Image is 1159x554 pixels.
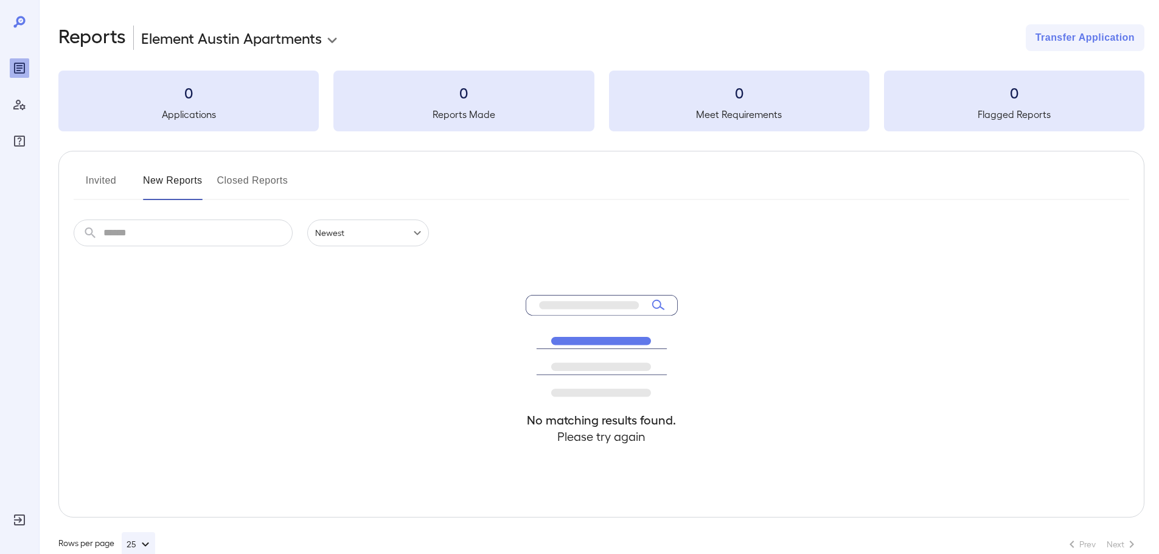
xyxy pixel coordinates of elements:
h3: 0 [58,83,319,102]
h5: Flagged Reports [884,107,1144,122]
h5: Meet Requirements [609,107,869,122]
div: FAQ [10,131,29,151]
h4: No matching results found. [526,412,678,428]
button: Invited [74,171,128,200]
button: New Reports [143,171,203,200]
div: Log Out [10,510,29,530]
h3: 0 [884,83,1144,102]
h5: Applications [58,107,319,122]
button: Closed Reports [217,171,288,200]
p: Element Austin Apartments [141,28,322,47]
nav: pagination navigation [1059,535,1144,554]
button: Transfer Application [1026,24,1144,51]
h5: Reports Made [333,107,594,122]
div: Manage Users [10,95,29,114]
h3: 0 [609,83,869,102]
h4: Please try again [526,428,678,445]
div: Reports [10,58,29,78]
summary: 0Applications0Reports Made0Meet Requirements0Flagged Reports [58,71,1144,131]
h2: Reports [58,24,126,51]
h3: 0 [333,83,594,102]
div: Newest [307,220,429,246]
